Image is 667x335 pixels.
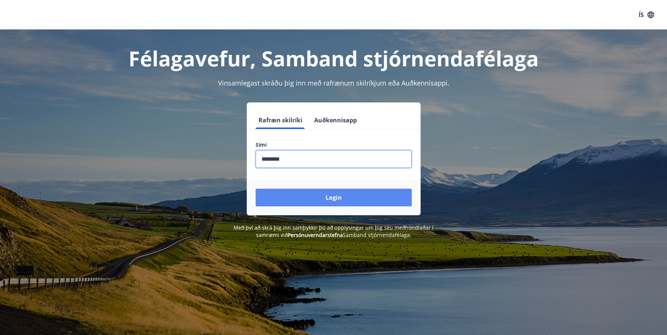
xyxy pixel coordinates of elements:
[218,78,449,87] span: Vinsamlegast skráðu þig inn með rafrænum skilríkjum eða Auðkennisappi.
[311,111,360,129] button: Auðkennisapp
[288,231,343,238] a: Persónuverndarstefna
[234,224,433,238] span: Með því að skrá þig inn samþykkir þú að upplýsingar um þig séu meðhöndlaðar í samræmi við Samband...
[635,8,658,21] button: ÍS
[77,44,590,72] h1: Félagavefur, Samband stjórnendafélaga
[256,141,412,149] label: Sími
[256,111,305,129] button: Rafræn skilríki
[256,189,412,206] button: Login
